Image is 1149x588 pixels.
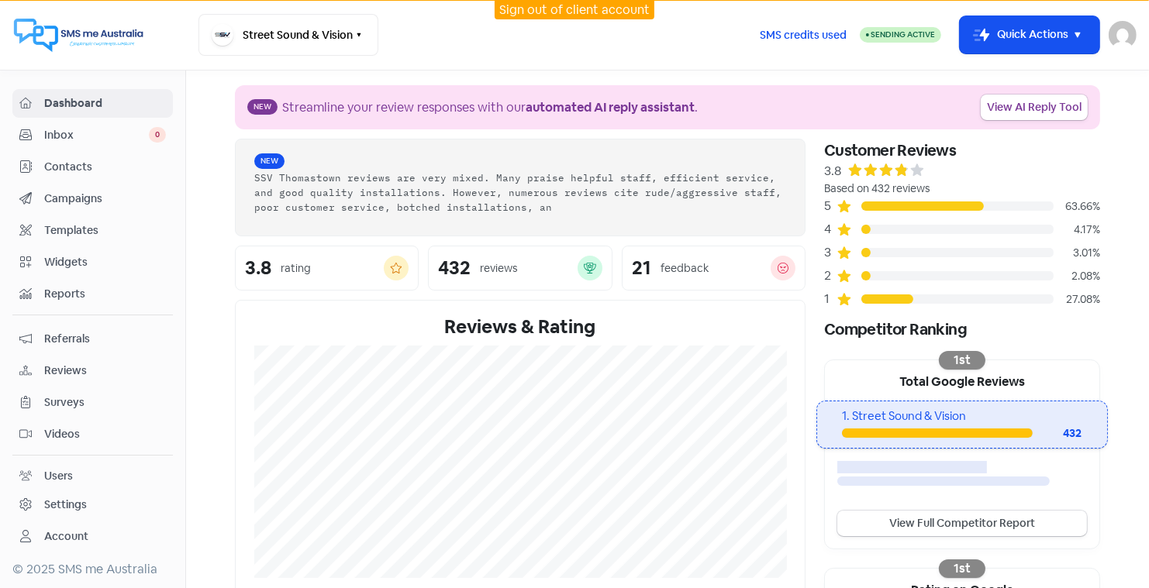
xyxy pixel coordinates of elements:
span: Dashboard [44,95,166,112]
div: Total Google Reviews [825,360,1099,401]
span: Sending Active [871,29,935,40]
a: Surveys [12,388,173,417]
div: SSV Thomastown reviews are very mixed. Many praise helpful staff, efficient service, and good qua... [254,170,786,214]
a: Referrals [12,325,173,353]
span: Campaigns [44,191,166,207]
div: 2 [824,266,837,285]
div: Users [44,468,73,484]
a: View Full Competitor Report [837,511,1087,536]
div: Customer Reviews [824,139,1100,162]
a: 432reviews [428,246,612,291]
a: Users [12,462,173,490]
div: 1. Street Sound & Vision [842,407,1082,425]
div: Based on 432 reviews [824,181,1100,197]
div: rating [281,260,311,277]
div: 3.01% [1054,245,1100,261]
span: Referrals [44,331,166,347]
a: 21feedback [622,246,806,291]
div: 4 [824,220,837,239]
span: New [247,99,278,115]
div: 63.66% [1054,198,1100,215]
a: Sending Active [860,26,941,44]
div: 432 [1033,425,1082,442]
a: Sign out of client account [499,2,650,18]
a: Dashboard [12,89,173,118]
div: 432 [438,259,471,277]
div: 1st [939,351,985,370]
div: reviews [480,260,517,277]
div: 3.8 [824,162,841,181]
a: Reviews [12,356,173,385]
div: 1st [939,559,985,578]
div: Competitor Ranking [824,318,1100,341]
span: 0 [149,127,166,143]
a: Campaigns [12,184,173,213]
div: 2.08% [1054,268,1100,284]
div: 3.8 [245,259,271,277]
a: Widgets [12,248,173,277]
div: Settings [44,497,87,513]
div: 3 [824,243,837,262]
div: © 2025 SMS me Australia [12,560,173,579]
span: New [254,153,285,169]
div: feedback [661,260,709,277]
a: View AI Reply Tool [981,95,1088,120]
span: Contacts [44,159,166,175]
button: Street Sound & Vision [198,14,378,56]
a: Templates [12,216,173,245]
div: 5 [824,197,837,215]
span: Reviews [44,363,166,379]
div: Streamline your review responses with our . [282,98,698,117]
a: Videos [12,420,173,449]
div: Reviews & Rating [254,313,786,341]
b: automated AI reply assistant [526,99,695,115]
a: Contacts [12,153,173,181]
a: Account [12,522,173,551]
span: Widgets [44,254,166,270]
span: Videos [44,426,166,442]
a: Reports [12,280,173,308]
div: Account [44,528,88,545]
a: Settings [12,490,173,519]
div: 1 [824,290,837,308]
span: Templates [44,222,166,239]
a: 3.8rating [235,246,419,291]
div: 27.08% [1054,291,1100,308]
div: 21 [632,259,651,277]
a: SMS credits used [747,26,860,42]
img: User [1109,21,1137,49]
span: Reports [44,286,166,302]
span: SMS credits used [760,27,847,43]
a: Inbox 0 [12,121,173,150]
button: Quick Actions [960,16,1099,53]
div: 4.17% [1054,222,1100,238]
span: Surveys [44,394,166,411]
span: Inbox [44,127,149,143]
